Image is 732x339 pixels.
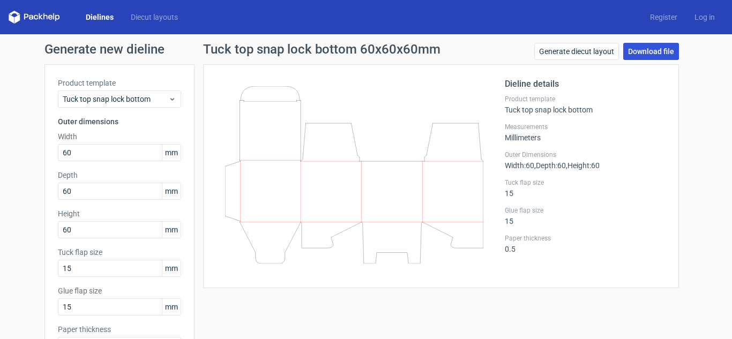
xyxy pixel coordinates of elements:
[505,150,666,159] label: Outer Dimensions
[162,299,181,315] span: mm
[122,12,186,22] a: Diecut layouts
[505,123,666,142] div: Millimeters
[162,222,181,238] span: mm
[641,12,686,22] a: Register
[58,208,181,219] label: Height
[58,170,181,180] label: Depth
[58,285,181,296] label: Glue flap size
[534,161,566,170] span: , Depth : 60
[505,178,666,187] label: Tuck flap size
[58,324,181,335] label: Paper thickness
[505,206,666,215] label: Glue flap size
[505,161,534,170] span: Width : 60
[505,123,666,131] label: Measurements
[505,95,666,114] div: Tuck top snap lock bottom
[505,206,666,225] div: 15
[203,43,440,56] h1: Tuck top snap lock bottom 60x60x60mm
[77,12,122,22] a: Dielines
[44,43,688,56] h1: Generate new dieline
[58,78,181,88] label: Product template
[162,260,181,276] span: mm
[58,247,181,258] label: Tuck flap size
[505,234,666,253] div: 0.5
[534,43,619,60] a: Generate diecut layout
[505,178,666,198] div: 15
[686,12,723,22] a: Log in
[623,43,679,60] a: Download file
[505,95,666,103] label: Product template
[63,94,168,104] span: Tuck top snap lock bottom
[505,78,666,91] h2: Dieline details
[566,161,600,170] span: , Height : 60
[162,183,181,199] span: mm
[162,145,181,161] span: mm
[58,131,181,142] label: Width
[505,234,666,243] label: Paper thickness
[58,116,181,127] h3: Outer dimensions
